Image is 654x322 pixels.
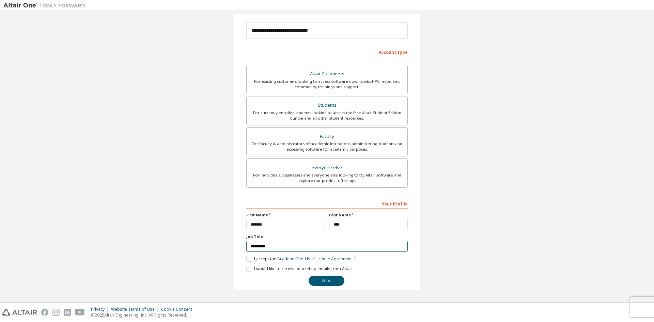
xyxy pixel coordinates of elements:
[91,312,196,318] p: © 2025 Altair Engineering, Inc. All Rights Reserved.
[251,132,403,141] div: Faculty
[251,101,403,110] div: Students
[251,172,403,183] div: For individuals, businesses and everyone else looking to try Altair software and explore our prod...
[41,309,48,316] img: facebook.svg
[251,79,403,90] div: For existing customers looking to access software downloads, HPC resources, community, trainings ...
[251,110,403,121] div: For currently enrolled students looking to access the free Altair Student Edition bundle and all ...
[3,2,89,9] img: Altair One
[329,212,408,218] label: Last Name
[251,69,403,79] div: Altair Customers
[246,256,353,262] label: I accept the
[277,256,353,262] a: Academic End-User License Agreement
[111,307,161,312] div: Website Terms of Use
[52,309,60,316] img: instagram.svg
[64,309,71,316] img: linkedin.svg
[309,276,344,286] button: Next
[246,266,352,272] label: I would like to receive marketing emails from Altair
[161,307,196,312] div: Cookie Consent
[251,141,403,152] div: For faculty & administrators of academic institutions administering students and accessing softwa...
[246,198,408,209] div: Your Profile
[246,234,408,240] label: Job Title
[91,307,111,312] div: Privacy
[2,309,37,316] img: altair_logo.svg
[251,163,403,172] div: Everyone else
[75,309,85,316] img: youtube.svg
[246,46,408,57] div: Account Type
[246,212,325,218] label: First Name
